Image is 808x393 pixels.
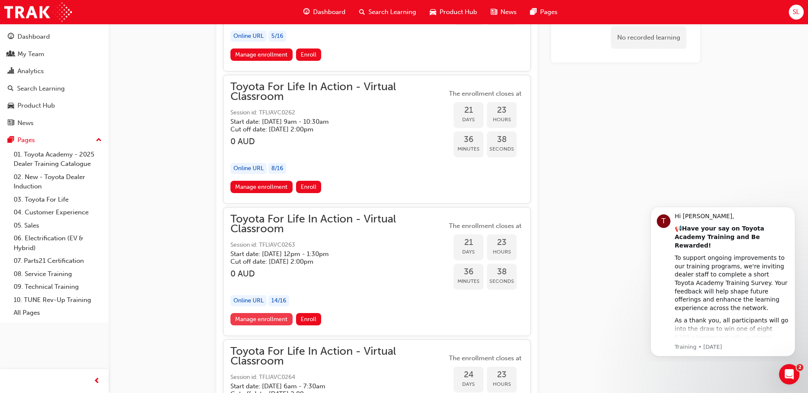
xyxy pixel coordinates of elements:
[230,214,523,329] button: Toyota For Life In Action - Virtual ClassroomSession id: TFLIAVC0263Start date: [DATE] 12pm - 1:3...
[17,101,55,111] div: Product Hub
[17,135,35,145] div: Pages
[3,98,105,114] a: Product Hub
[94,376,100,387] span: prev-icon
[487,238,517,248] span: 23
[447,89,523,99] span: The enrollment closes at
[3,63,105,79] a: Analytics
[17,118,34,128] div: News
[8,33,14,41] span: guage-icon
[352,3,423,21] a: search-iconSearch Learning
[230,250,433,258] h5: Start date: [DATE] 12pm - 1:30pm
[10,219,105,232] a: 05. Sales
[8,137,14,144] span: pages-icon
[10,280,105,293] a: 09. Technical Training
[230,373,447,382] span: Session id: TFLIAVC0264
[230,214,447,234] span: Toyota For Life In Action - Virtual Classroom
[296,3,352,21] a: guage-iconDashboard
[301,51,316,58] span: Enroll
[487,135,517,145] span: 38
[10,306,105,319] a: All Pages
[230,82,447,101] span: Toyota For Life In Action - Virtual Classroom
[454,238,483,248] span: 21
[487,267,517,277] span: 38
[10,148,105,171] a: 01. Toyota Academy - 2025 Dealer Training Catalogue
[3,132,105,148] button: Pages
[17,66,44,76] div: Analytics
[230,82,523,196] button: Toyota For Life In Action - Virtual ClassroomSession id: TFLIAVC0262Start date: [DATE] 9am - 10:3...
[530,7,537,17] span: pages-icon
[296,48,322,61] button: Enroll
[230,48,293,61] a: Manage enrollment
[3,115,105,131] a: News
[454,115,483,125] span: Days
[779,364,799,384] iframe: Intercom live chat
[230,125,433,133] h5: Cut off date: [DATE] 2:00pm
[487,247,517,257] span: Hours
[454,247,483,257] span: Days
[268,295,289,307] div: 14 / 16
[268,31,286,42] div: 5 / 16
[487,379,517,389] span: Hours
[10,171,105,193] a: 02. New - Toyota Dealer Induction
[296,313,322,325] button: Enroll
[17,32,50,42] div: Dashboard
[230,313,293,325] a: Manage enrollment
[523,3,564,21] a: pages-iconPages
[230,258,433,265] h5: Cut off date: [DATE] 2:00pm
[3,29,105,45] a: Dashboard
[96,135,102,146] span: up-icon
[440,7,477,17] span: Product Hub
[10,232,105,254] a: 06. Electrification (EV & Hybrid)
[10,254,105,268] a: 07. Parts21 Certification
[454,379,483,389] span: Days
[430,7,436,17] span: car-icon
[454,267,483,277] span: 36
[423,3,484,21] a: car-iconProduct Hub
[454,135,483,145] span: 36
[230,240,447,250] span: Session id: TFLIAVC0263
[230,118,433,125] h5: Start date: [DATE] 9am - 10:30am
[230,31,267,42] div: Online URL
[3,46,105,62] a: My Team
[8,85,14,93] span: search-icon
[8,51,14,58] span: people-icon
[10,293,105,307] a: 10. TUNE Rev-Up Training
[230,137,447,146] h3: 0 AUD
[454,370,483,380] span: 24
[638,199,808,362] iframe: Intercom notifications message
[301,316,316,323] span: Enroll
[230,382,433,390] h5: Start date: [DATE] 6am - 7:30am
[10,193,105,206] a: 03. Toyota For Life
[10,268,105,281] a: 08. Service Training
[313,7,345,17] span: Dashboard
[611,26,687,49] div: No recorded learning
[359,7,365,17] span: search-icon
[230,108,447,118] span: Session id: TFLIAVC0262
[4,3,72,22] img: Trak
[3,27,105,132] button: DashboardMy TeamAnalyticsSearch LearningProduct HubNews
[230,295,267,307] div: Online URL
[487,144,517,154] span: Seconds
[487,105,517,115] span: 23
[230,163,267,174] div: Online URL
[484,3,523,21] a: news-iconNews
[487,370,517,380] span: 23
[230,269,447,279] h3: 0 AUD
[454,276,483,286] span: Minutes
[8,102,14,110] span: car-icon
[8,68,14,75] span: chart-icon
[447,353,523,363] span: The enrollment closes at
[368,7,416,17] span: Search Learning
[491,7,497,17] span: news-icon
[230,347,447,366] span: Toyota For Life In Action - Virtual Classroom
[487,276,517,286] span: Seconds
[296,181,322,193] button: Enroll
